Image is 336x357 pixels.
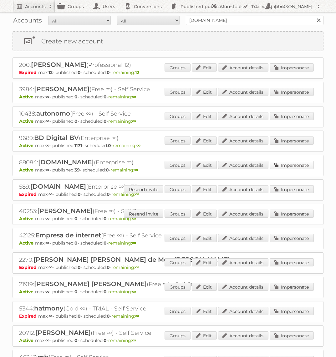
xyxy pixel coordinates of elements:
[165,88,191,96] a: Groups
[165,136,191,145] a: Groups
[165,185,191,193] a: Groups
[132,240,136,246] strong: ∞
[19,240,317,246] p: max: - published: - scheduled: -
[19,256,238,264] h2: 2270: (Gold ∞) - TRIAL - Self Service
[36,110,70,117] span: autonomo
[19,329,238,337] h2: 20712: (Free ∞) - Self Service
[135,265,139,270] strong: ∞
[218,234,268,242] a: Account details
[270,185,314,193] a: Impersonate
[19,183,238,191] h2: 589: (Enterprise ∞) - TRIAL
[270,112,314,120] a: Impersonate
[19,207,238,215] h2: 40253: (Free ∞) - Self Service
[48,265,53,270] strong: ∞
[165,161,191,169] a: Groups
[25,3,46,10] h2: Accounts
[19,94,35,100] span: Active
[192,234,217,242] a: Edit
[19,134,238,142] h2: 9689: (Enterprise ∞)
[19,265,38,270] span: Expired
[218,88,268,96] a: Account details
[19,143,317,148] p: max: - published: - scheduled: -
[165,283,191,291] a: Groups
[192,283,217,291] a: Edit
[19,110,238,118] h2: 10438: (Free ∞) - Self Service
[74,240,78,246] strong: 0
[19,167,35,173] span: Active
[111,265,139,270] span: remaining:
[19,289,35,295] span: Active
[192,185,217,193] a: Edit
[31,61,86,68] span: [PERSON_NAME]
[165,331,191,340] a: Groups
[19,70,317,75] p: max: - published: - scheduled: -
[107,265,110,270] strong: 0
[270,161,314,169] a: Impersonate
[106,167,109,173] strong: 0
[165,112,191,120] a: Groups
[74,289,78,295] strong: 0
[108,338,136,343] span: remaining:
[192,136,217,145] a: Edit
[220,3,252,10] h2: More tools
[108,118,136,124] span: remaining:
[74,94,78,100] strong: 0
[218,331,268,340] a: Account details
[34,134,79,141] span: BD Digital BV
[48,191,53,197] strong: ∞
[19,167,317,173] p: max: - published: - scheduled: -
[113,143,140,148] span: remaining:
[192,112,217,120] a: Edit
[108,216,136,221] span: remaining:
[192,210,217,218] a: Edit
[132,289,136,295] strong: ∞
[192,307,217,315] a: Edit
[104,118,107,124] strong: 0
[19,61,238,69] h2: 200: (Professional 12)
[45,143,49,148] strong: ∞
[74,143,82,148] strong: 1171
[108,143,111,148] strong: 0
[19,289,317,295] p: max: - published: - scheduled: -
[19,280,238,288] h2: 21919: (Free ∞) - Self Service
[108,289,136,295] span: remaining:
[74,118,78,124] strong: 0
[270,210,314,218] a: Impersonate
[78,70,81,75] strong: 0
[132,118,136,124] strong: ∞
[192,63,217,72] a: Edit
[192,161,217,169] a: Edit
[78,265,81,270] strong: 0
[19,158,238,166] h2: 88084: (Enterprise ∞)
[107,70,110,75] strong: 0
[45,94,49,100] strong: ∞
[34,85,89,93] span: [PERSON_NAME]
[110,167,138,173] span: remaining:
[108,240,136,246] span: remaining:
[270,307,314,315] a: Impersonate
[19,94,317,100] p: max: - published: - scheduled: -
[19,240,35,246] span: Active
[218,136,268,145] a: Account details
[192,331,217,340] a: Edit
[45,289,49,295] strong: ∞
[107,313,110,319] strong: 0
[35,231,101,239] span: Empresa de internet
[165,63,191,72] a: Groups
[34,305,64,312] span: hatmony
[108,94,136,100] span: remaining:
[45,338,49,343] strong: ∞
[38,158,94,166] span: [DOMAIN_NAME]
[124,185,163,193] a: Resend invite
[13,32,323,51] a: Create new account
[19,143,35,148] span: Active
[192,258,217,266] a: Edit
[270,258,314,266] a: Impersonate
[78,191,81,197] strong: 0
[104,338,107,343] strong: 0
[218,258,268,266] a: Account details
[135,70,139,75] strong: 12
[37,207,93,215] span: [PERSON_NAME]
[134,167,138,173] strong: ∞
[19,231,238,240] h2: 42125: (Free ∞) - Self Service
